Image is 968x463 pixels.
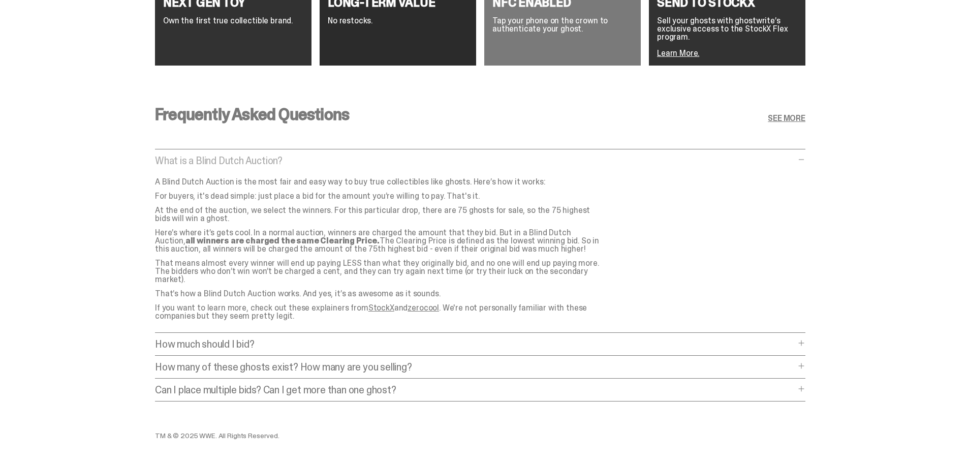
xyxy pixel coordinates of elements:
p: No restocks. [328,17,468,25]
p: Tap your phone on the crown to authenticate your ghost. [492,17,633,33]
p: Own the first true collectible brand. [163,17,303,25]
p: That’s how a Blind Dutch Auction works. And yes, it’s as awesome as it sounds. [155,290,602,298]
a: Learn More. [657,48,699,58]
p: Can I place multiple bids? Can I get more than one ghost? [155,385,795,395]
strong: all winners are charged the same Clearing Price. [185,235,380,246]
p: How many of these ghosts exist? How many are you selling? [155,362,795,372]
div: TM & © 2025 WWE. All Rights Reserved. [155,432,561,439]
h3: Frequently Asked Questions [155,106,349,122]
p: At the end of the auction, we select the winners. For this particular drop, there are 75 ghosts f... [155,206,602,223]
p: What is a Blind Dutch Auction? [155,156,795,166]
p: For buyers, it's dead simple: just place a bid for the amount you’re willing to pay. That's it. [155,192,602,200]
p: If you want to learn more, check out these explainers from and . We're not personally familiar wi... [155,304,602,320]
p: How much should I bid? [155,339,795,349]
a: zerocool [408,302,439,313]
p: A Blind Dutch Auction is the most fair and easy way to buy true collectibles like ghosts. Here’s ... [155,178,602,186]
p: Sell your ghosts with ghostwrite’s exclusive access to the StockX Flex program. [657,17,797,41]
p: Here’s where it’s gets cool. In a normal auction, winners are charged the amount that they bid. B... [155,229,602,253]
a: SEE MORE [768,114,805,122]
a: StockX [368,302,394,313]
p: That means almost every winner will end up paying LESS than what they originally bid, and no one ... [155,259,602,284]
